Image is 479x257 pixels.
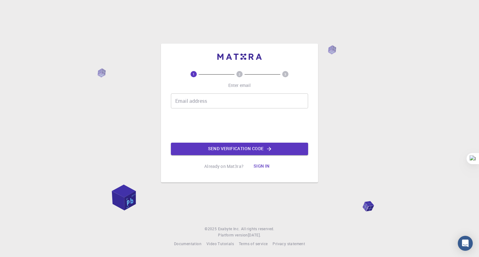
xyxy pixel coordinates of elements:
[248,232,261,237] span: [DATE] .
[193,72,195,76] text: 1
[284,72,286,76] text: 3
[239,241,268,247] a: Terms of service
[206,241,234,247] a: Video Tutorials
[218,226,240,231] span: Exabyte Inc.
[458,236,473,251] div: Open Intercom Messenger
[205,226,218,232] span: © 2025
[273,241,305,246] span: Privacy statement
[204,163,244,169] p: Already on Mat3ra?
[174,241,201,247] a: Documentation
[239,241,268,246] span: Terms of service
[171,143,308,155] button: Send verification code
[174,241,201,246] span: Documentation
[206,241,234,246] span: Video Tutorials
[239,72,240,76] text: 2
[249,160,275,173] button: Sign in
[192,113,287,138] iframe: reCAPTCHA
[228,82,251,88] p: Enter email
[241,226,274,232] span: All rights reserved.
[248,232,261,238] a: [DATE].
[218,232,248,238] span: Platform version
[273,241,305,247] a: Privacy statement
[218,226,240,232] a: Exabyte Inc.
